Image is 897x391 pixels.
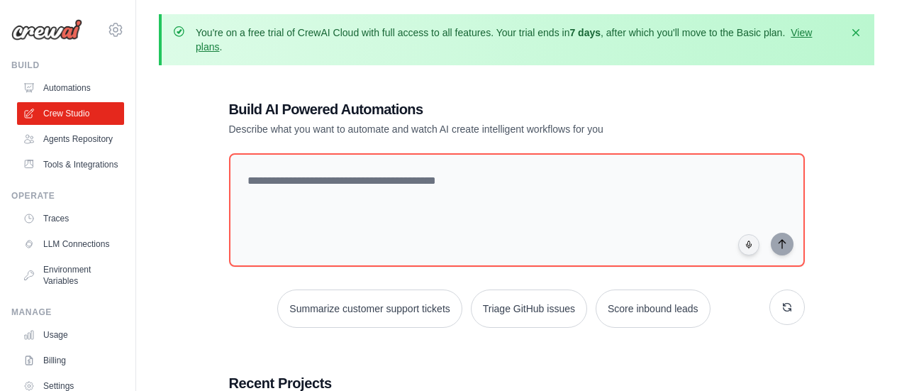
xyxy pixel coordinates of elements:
[17,77,124,99] a: Automations
[277,290,462,328] button: Summarize customer support tickets
[229,99,706,119] h1: Build AI Powered Automations
[11,307,124,318] div: Manage
[17,128,124,150] a: Agents Repository
[196,26,840,54] p: You're on a free trial of CrewAI Cloud with full access to all features. Your trial ends in , aft...
[738,234,759,255] button: Click to speak your automation idea
[769,290,805,325] button: Get new suggestions
[229,122,706,136] p: Describe what you want to automate and watch AI create intelligent workflows for you
[471,290,587,328] button: Triage GitHub issues
[17,102,124,125] a: Crew Studio
[11,60,124,71] div: Build
[17,153,124,176] a: Tools & Integrations
[17,324,124,346] a: Usage
[569,27,601,38] strong: 7 days
[596,290,711,328] button: Score inbound leads
[17,258,124,292] a: Environment Variables
[17,207,124,230] a: Traces
[17,233,124,255] a: LLM Connections
[11,190,124,202] div: Operate
[11,19,82,40] img: Logo
[17,349,124,372] a: Billing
